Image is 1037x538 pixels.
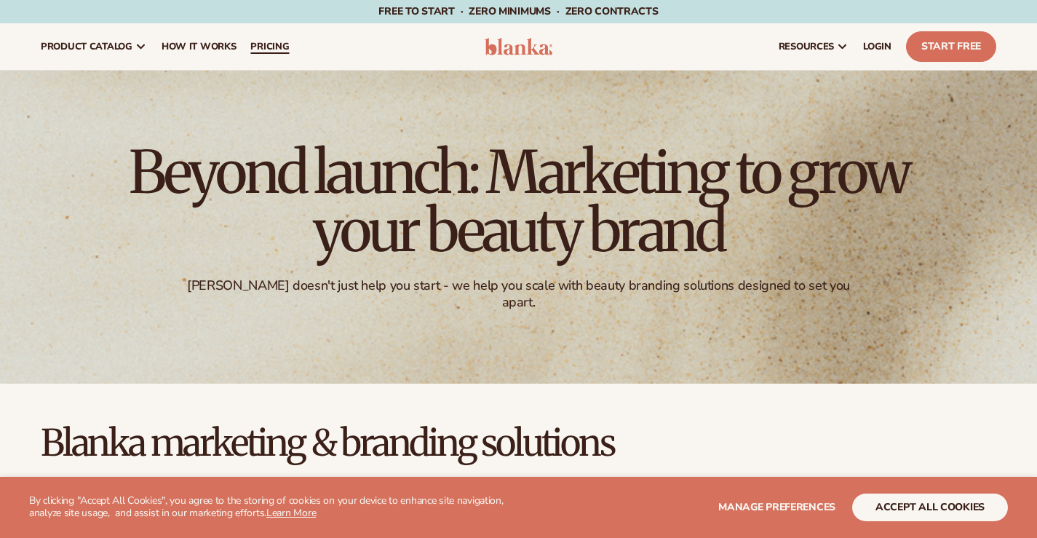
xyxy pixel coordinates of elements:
span: LOGIN [863,41,891,52]
a: product catalog [33,23,154,70]
a: resources [771,23,856,70]
div: [PERSON_NAME] doesn't just help you start - we help you scale with beauty branding solutions desi... [180,277,857,312]
span: product catalog [41,41,132,52]
a: LOGIN [856,23,899,70]
span: Free to start · ZERO minimums · ZERO contracts [378,4,658,18]
a: Start Free [906,31,996,62]
p: By clicking "Accept All Cookies", you agree to the storing of cookies on your device to enhance s... [29,495,537,520]
a: Learn More [266,506,316,520]
a: How It Works [154,23,244,70]
button: Manage preferences [718,494,835,521]
h1: Beyond launch: Marketing to grow your beauty brand [119,143,919,260]
span: pricing [250,41,289,52]
button: accept all cookies [852,494,1008,521]
span: How It Works [162,41,237,52]
img: logo [485,38,553,55]
span: Manage preferences [718,500,835,514]
a: pricing [243,23,296,70]
span: resources [779,41,834,52]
